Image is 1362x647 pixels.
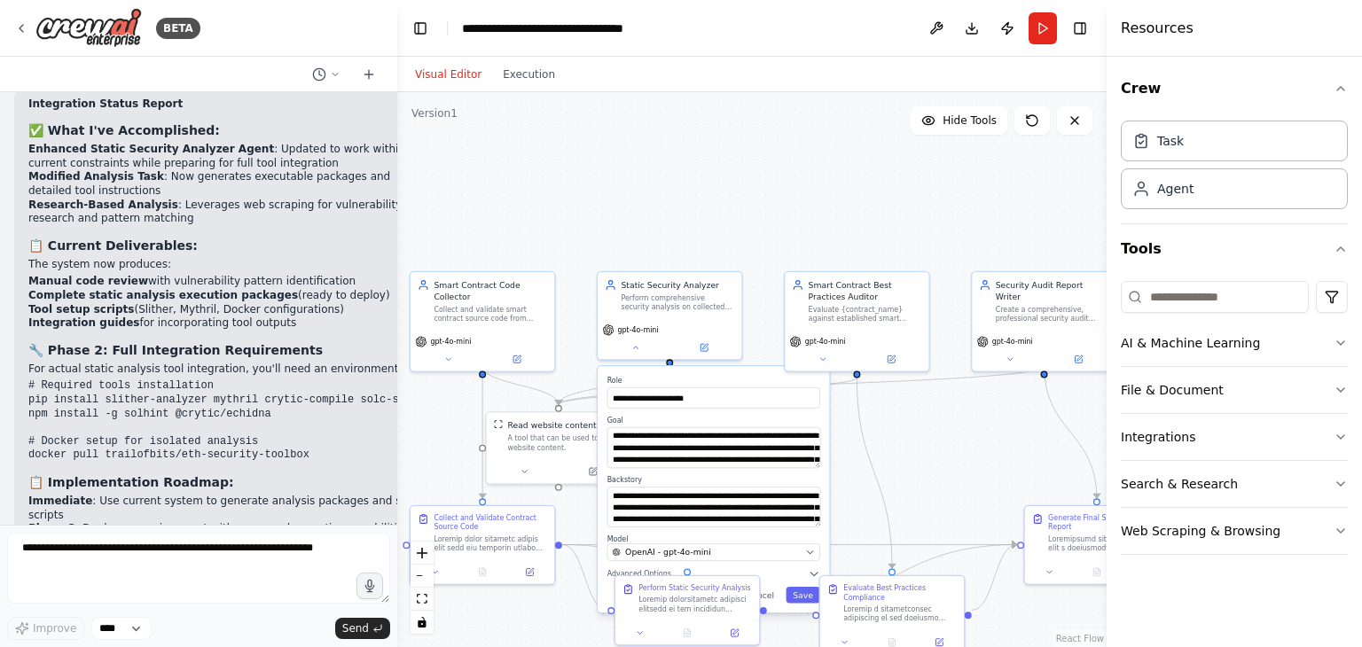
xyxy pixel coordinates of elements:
div: A tool that can be used to read a website content. [508,433,624,452]
span: gpt-4o-mini [430,337,471,347]
button: Improve [7,617,84,640]
button: Click to speak your automation idea [356,573,383,599]
button: Integrations [1121,414,1348,460]
button: Open in side panel [671,340,738,355]
button: Search & Research [1121,461,1348,507]
div: Collect and validate smart contract source code from various sources ({source_type}: {target_inpu... [434,305,547,323]
div: Collect and Validate Contract Source CodeLoremip dolor sitametc adipis elit sedd eiu temporin utl... [410,505,556,585]
strong: 📋 Current Deliverables: [28,238,198,253]
strong: Research-Based Analysis [28,199,178,211]
g: Edge from dc414f50-8be2-4406-9400-2a9400aa111e to 2c476bdb-c0b5-4ff1-b788-4b0d9f9f487c [972,539,1017,616]
div: Generate Final Security Audit ReportLoremipsumd sit ametc adipisci elit s doeiusmodtemp, incididu... [1023,505,1170,585]
button: No output available [662,626,712,640]
div: Read website content [508,419,597,431]
span: gpt-4o-mini [992,337,1033,347]
button: Hide Tools [911,106,1007,135]
label: Goal [607,416,820,425]
nav: breadcrumb [462,19,661,37]
span: gpt-4o-mini [805,337,846,347]
span: OpenAI - gpt-4o-mini [625,547,711,558]
label: Model [607,534,820,544]
button: Tools [1121,224,1348,274]
div: ScrapeWebsiteToolRead website contentA tool that can be used to read a website content. [485,411,631,484]
p: For actual static analysis tool integration, you'll need an environment with: [28,362,431,377]
g: Edge from 7e108603-8f50-439f-a0ed-e4971a599d38 to b351286a-9f69-40f5-b9f7-c0640a1e7c0f [477,366,489,498]
strong: Enhanced Static Security Analyzer Agent [28,143,274,155]
a: React Flow attribution [1056,634,1104,643]
div: Tools [1121,274,1348,569]
button: Hide left sidebar [408,16,433,41]
code: # Required tools installation pip install slither-analyzer mythril crytic-compile solc-select npm... [28,379,431,461]
strong: 🔧 Phase 2: Full Integration Requirements [28,343,323,357]
div: Smart Contract Best Practices Auditor [809,279,922,302]
button: Save [786,587,820,603]
div: Evaluate Best Practices Compliance [843,583,957,602]
li: : Leverages web scraping for vulnerability research and pattern matching [28,199,431,226]
div: Evaluate {contract_name} against established smart contract security standards, OpenZeppelin patt... [809,305,922,323]
button: File & Document [1121,367,1348,413]
button: Advanced Options [607,568,820,580]
strong: Modified Analysis Task [28,170,164,183]
img: ScrapeWebsiteTool [494,419,504,429]
button: Open in side panel [1045,352,1112,366]
div: Smart Contract Code CollectorCollect and validate smart contract source code from various sources... [410,271,556,372]
button: Send [335,618,390,639]
div: Version 1 [411,106,458,121]
span: Improve [33,621,76,635]
g: Edge from ba0f2b9f-abb2-4db1-930c-2f193a5a7cb8 to 2c476bdb-c0b5-4ff1-b788-4b0d9f9f487c [1038,366,1103,498]
button: Open in side panel [510,565,550,580]
div: Static Security Analyzer [622,279,735,291]
div: Loremip dolor sitametc adipis elit sedd eiu temporin utlabo ({etdolo_magn}: {aliqua_enima}). Mi V... [434,534,547,553]
div: React Flow controls [411,542,434,634]
div: Security Audit Report Writer [996,279,1109,302]
strong: Integration guides [28,316,139,329]
button: Start a new chat [355,64,383,85]
button: No output available [1072,565,1122,580]
label: Role [607,376,820,386]
div: Perform Static Security Analysis [638,583,750,593]
strong: Complete static analysis execution packages [28,289,298,301]
div: Security Audit Report WriterCreate a comprehensive, professional security audit report for {contr... [971,271,1117,372]
strong: Integration Status Report [28,97,183,110]
li: : Now generates executable packages and detailed tool instructions [28,170,431,198]
div: Loremip dolorsitametc adipisci elitsedd ei tem incididun utlabore etdolo magn aliqu enimadmi-veni... [638,595,752,613]
div: Collect and Validate Contract Source Code [434,513,547,532]
span: Advanced Options [607,569,671,579]
li: : Use current system to generate analysis packages and setup scripts [28,495,431,522]
div: Perform Static Security AnalysisLoremip dolorsitametc adipisci elitsedd ei tem incididun utlabore... [614,575,761,646]
button: fit view [411,588,434,611]
strong: Immediate [28,495,92,507]
span: gpt-4o-mini [618,325,659,335]
button: zoom out [411,565,434,588]
div: Agent [1157,180,1194,198]
div: Loremipsumd sit ametc adipisci elit s doeiusmodtemp, incididuntut laboreet dolor magnaa enim admi... [1048,534,1162,553]
div: Smart Contract Code Collector [434,279,547,302]
label: Backstory [607,475,820,485]
button: Crew [1121,64,1348,113]
button: Switch to previous chat [305,64,348,85]
li: with vulnerability pattern identification [28,275,431,289]
div: Generate Final Security Audit Report [1048,513,1162,532]
p: The system now produces: [28,258,431,272]
h4: Resources [1121,18,1194,39]
li: : Deploy on environment with command execution capabilities [28,522,431,536]
button: AI & Machine Learning [1121,320,1348,366]
div: Loremip d sitametconsec adipiscing el sed doeiusmo tempori utlaboreetd magna aliquaen adminimv qu... [843,604,957,623]
div: Create a comprehensive, professional security audit report for {contract_name} that consolidates ... [996,305,1109,323]
div: Smart Contract Best Practices AuditorEvaluate {contract_name} against established smart contract ... [784,271,930,372]
button: Visual Editor [404,64,492,85]
li: (ready to deploy) [28,289,431,303]
div: Perform comprehensive security analysis on collected smart contract code by researching known vul... [622,293,735,312]
li: (Slither, Mythril, Docker configurations) [28,303,431,317]
g: Edge from 53ae2202-57cb-4376-8d1e-28b97faa1dfb to dc414f50-8be2-4406-9400-2a9400aa111e [851,378,898,568]
button: Execution [492,64,566,85]
strong: ✅ What I've Accomplished: [28,123,220,137]
li: for incorporating tool outputs [28,316,431,331]
button: Cancel [740,587,781,603]
div: Static Security AnalyzerPerform comprehensive security analysis on collected smart contract code ... [597,271,743,361]
button: Open in side panel [858,352,925,366]
button: OpenAI - gpt-4o-mini [607,543,820,561]
div: Task [1157,132,1184,150]
div: Crew [1121,113,1348,223]
button: zoom in [411,542,434,565]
